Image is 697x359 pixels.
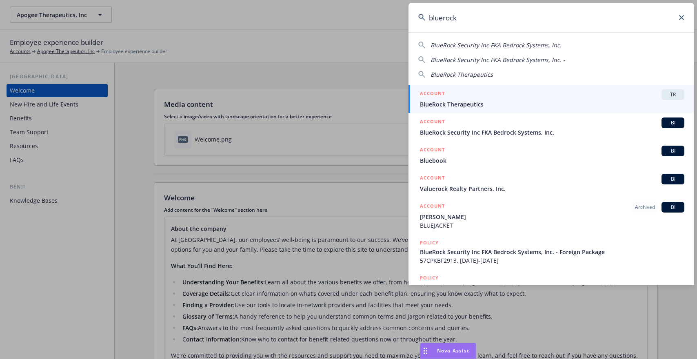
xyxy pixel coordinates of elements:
a: ACCOUNTBIBlueRock Security Inc FKA Bedrock Systems, Inc. [408,113,694,141]
div: Drag to move [420,343,431,359]
span: Bluebook [420,156,684,165]
span: 57CPKBF2913, [DATE]-[DATE] [420,256,684,265]
a: ACCOUNTTRBlueRock Therapeutics [408,85,694,113]
button: Nova Assist [420,343,476,359]
span: BlueRock Security Inc FKA Bedrock Systems, Inc. [420,128,684,137]
span: BlueRock Security Inc FKA Bedrock Systems, Inc. - Foreign Package [420,248,684,256]
a: POLICYBlueRock Security Inc FKA Bedrock Systems, Inc. - Management Liability [408,269,694,304]
h5: ACCOUNT [420,174,445,184]
span: BlueRock Security Inc FKA Bedrock Systems, Inc. [431,41,562,49]
span: Nova Assist [437,347,469,354]
span: BI [665,175,681,183]
span: BI [665,147,681,155]
a: ACCOUNTArchivedBI[PERSON_NAME]BLUEJACKET [408,197,694,234]
input: Search... [408,3,694,32]
span: BI [665,119,681,126]
a: ACCOUNTBIBluebook [408,141,694,169]
h5: ACCOUNT [420,146,445,155]
span: Archived [635,204,655,211]
h5: ACCOUNT [420,89,445,99]
h5: ACCOUNT [420,117,445,127]
h5: ACCOUNT [420,202,445,212]
h5: POLICY [420,274,439,282]
span: BlueRock Security Inc FKA Bedrock Systems, Inc. - Management Liability [420,283,684,291]
a: ACCOUNTBIValuerock Realty Partners, Inc. [408,169,694,197]
a: POLICYBlueRock Security Inc FKA Bedrock Systems, Inc. - Foreign Package57CPKBF2913, [DATE]-[DATE] [408,234,694,269]
h5: POLICY [420,239,439,247]
span: TR [665,91,681,98]
span: Valuerock Realty Partners, Inc. [420,184,684,193]
span: BlueRock Therapeutics [431,71,493,78]
span: BI [665,204,681,211]
span: BlueRock Therapeutics [420,100,684,109]
span: BlueRock Security Inc FKA Bedrock Systems, Inc. - [431,56,565,64]
span: [PERSON_NAME] [420,213,684,221]
span: BLUEJACKET [420,221,684,230]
